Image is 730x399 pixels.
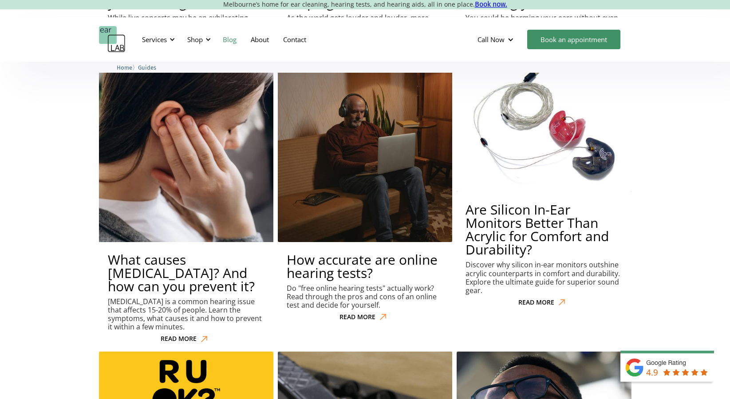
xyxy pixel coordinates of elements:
h2: What causes [MEDICAL_DATA]? And how can you prevent it? [108,253,264,293]
span: Guides [138,64,156,71]
p: Discover why silicon in-ear monitors outshine acrylic counterparts in comfort and durability. Exp... [466,261,622,295]
p: As the world gets louder and louder, more people are looking for a quieter way to sleep. An easy ... [287,14,443,48]
a: Contact [276,27,313,52]
li: 〉 [117,63,138,72]
p: Do "free online hearing tests" actually work? Read through the pros and cons of an online test an... [287,284,443,310]
p: While live concerts may be an exhilarating experience, it can cause long term damage. Loud music ... [108,14,264,48]
a: What causes Tinnitus? And how can you prevent it?What causes [MEDICAL_DATA]? And how can you prev... [99,68,273,347]
a: About [244,27,276,52]
span: Home [117,64,132,71]
div: READ MORE [161,335,197,343]
a: Guides [138,63,156,71]
img: What causes Tinnitus? And how can you prevent it? [90,59,282,251]
a: Are Silicon In-Ear Monitors Better Than Acrylic for Comfort and Durability?Are Silicon In-Ear Mon... [457,68,631,310]
p: [MEDICAL_DATA] is a common hearing issue that affects 15-20% of people. Learn the symptoms, what ... [108,297,264,332]
a: Blog [216,27,244,52]
a: Home [117,63,132,71]
h2: Are Silicon In-Ear Monitors Better Than Acrylic for Comfort and Durability? [466,203,622,256]
div: Call Now [470,26,523,53]
div: Services [137,26,178,53]
img: Are Silicon In-Ear Monitors Better Than Acrylic for Comfort and Durability? [457,68,631,192]
div: Shop [182,26,213,53]
div: READ MORE [339,313,375,321]
a: Book an appointment [527,30,620,49]
div: READ MORE [518,299,554,306]
a: How accurate are online hearing tests?How accurate are online hearing tests?Do "free online heari... [278,68,452,325]
div: Shop [187,35,203,44]
p: You could be harming your ears without even realise it. In this guide we’ve listed 5 common ways ... [466,14,622,39]
div: Call Now [477,35,505,44]
h2: How accurate are online hearing tests? [287,253,443,280]
a: home [99,26,126,53]
img: How accurate are online hearing tests? [278,68,452,242]
div: Services [142,35,167,44]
